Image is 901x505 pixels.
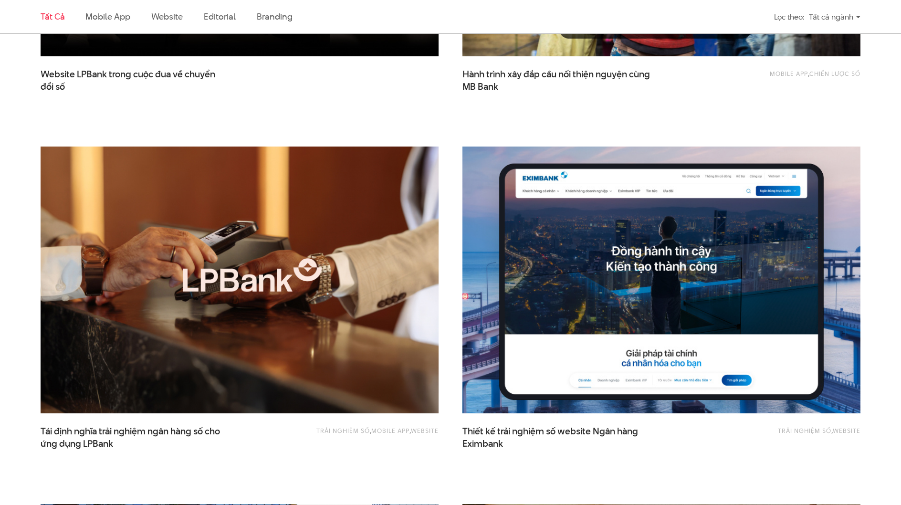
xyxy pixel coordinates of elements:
[833,426,860,435] a: Website
[462,68,653,92] span: Hành trình xây đắp cầu nối thiện nguyện cùng
[809,69,860,78] a: Chiến lược số
[85,11,130,22] a: Mobile app
[279,425,439,444] div: , ,
[462,425,653,449] span: Thiết kế trải nghiệm số website Ngân hàng
[778,426,831,435] a: Trải nghiệm số
[462,68,653,92] a: Hành trình xây đắp cầu nối thiện nguyện cùngMB Bank
[809,9,860,25] div: Tất cả ngành
[462,438,503,450] span: Eximbank
[442,133,880,427] img: Eximbank Website Portal
[257,11,292,22] a: Branding
[462,425,653,449] a: Thiết kế trải nghiệm số website Ngân hàngEximbank
[204,11,236,22] a: Editorial
[701,68,860,87] div: ,
[770,69,808,78] a: Mobile app
[41,425,231,449] a: Tái định nghĩa trải nghiệm ngân hàng số choứng dụng LPBank
[371,426,409,435] a: Mobile app
[41,11,64,22] a: Tất cả
[411,426,439,435] a: Website
[151,11,183,22] a: Website
[316,426,370,435] a: Trải nghiệm số
[41,147,439,413] img: LPBank Thumb
[41,425,231,449] span: Tái định nghĩa trải nghiệm ngân hàng số cho
[41,68,231,92] a: Website LPBank trong cuộc đua về chuyểnđổi số
[462,81,498,93] span: MB Bank
[41,438,113,450] span: ứng dụng LPBank
[701,425,860,444] div: ,
[41,81,65,93] span: đổi số
[774,9,804,25] div: Lọc theo:
[41,68,231,92] span: Website LPBank trong cuộc đua về chuyển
